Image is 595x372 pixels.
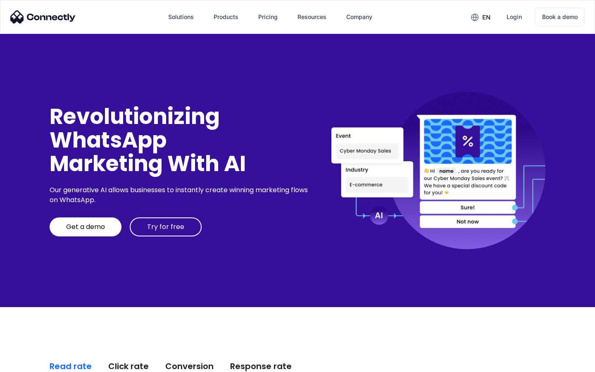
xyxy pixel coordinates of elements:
div: Solutions [168,11,194,23]
div: Our generative AI allows businesses to instantly create winning marketing flows on WhatsApp. [50,185,311,205]
a: Pricing [252,7,284,27]
a: Try for free [130,217,202,236]
a: Get a demo [50,217,121,236]
div: Get a demo [66,223,105,231]
a: Book a demo [535,7,585,26]
div: Company [346,11,372,23]
div: Products [214,11,238,23]
div: Login [507,11,522,23]
a: Login [500,7,528,27]
div: Click rate [108,360,149,372]
div: Try for free [147,223,184,231]
div: en [482,12,490,23]
div: Response rate [230,360,292,372]
div: Conversion [165,360,214,372]
div: Revolutionizing WhatsApp Marketing With AI [50,105,311,176]
div: Resources [297,11,326,23]
div: Pricing [258,11,278,23]
img: Connectly Logo [10,10,76,24]
div: Read rate [50,360,92,372]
